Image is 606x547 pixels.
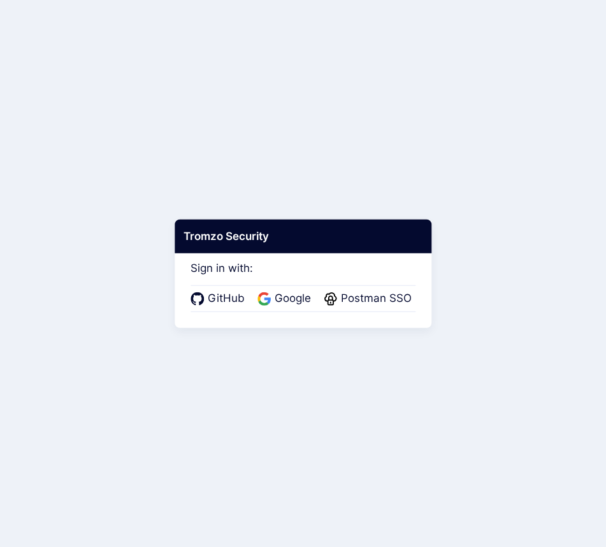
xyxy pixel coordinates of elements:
span: GitHub [204,290,249,307]
a: Postman SSO [324,290,415,307]
span: Postman SSO [337,290,415,307]
div: Sign in with: [191,244,415,311]
a: Google [257,290,315,307]
div: Tromzo Security [175,219,431,253]
span: Google [271,290,315,307]
a: GitHub [191,290,249,307]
